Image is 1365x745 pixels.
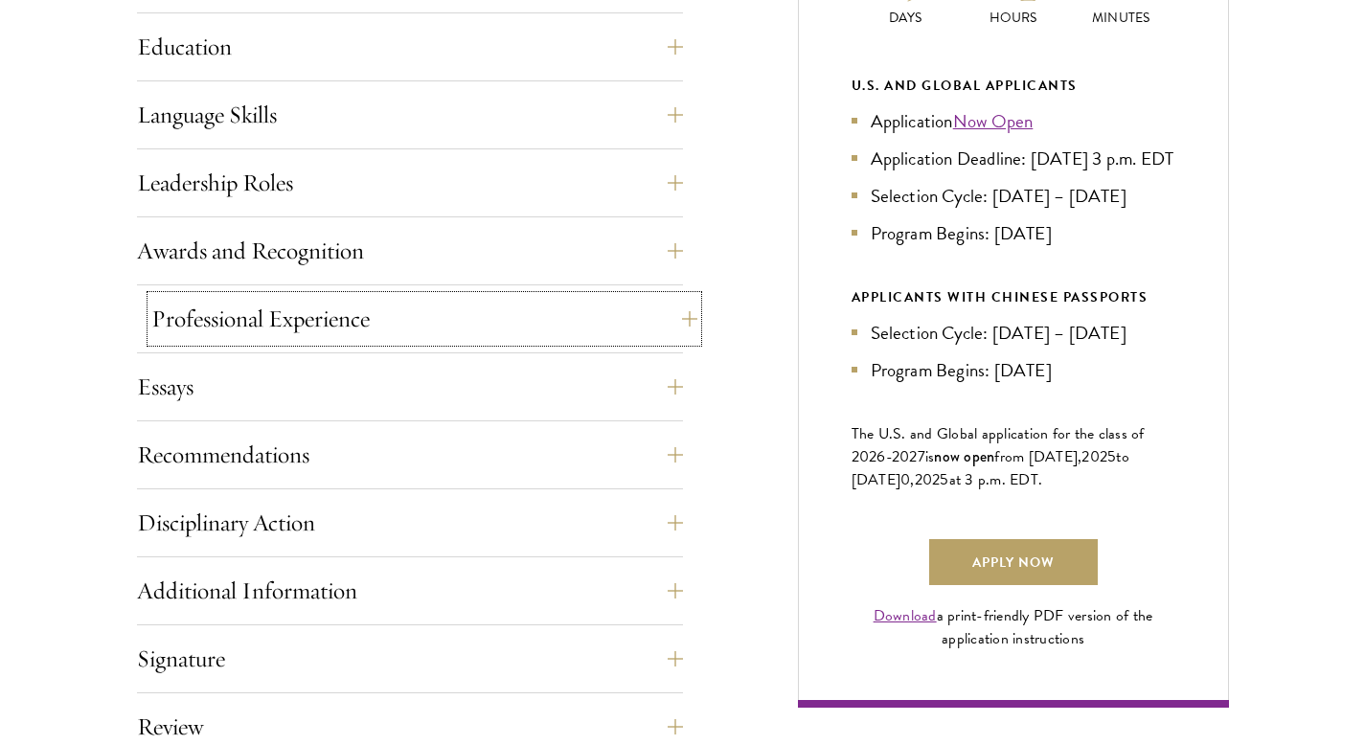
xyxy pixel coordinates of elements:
[940,468,948,491] span: 5
[852,145,1175,172] li: Application Deadline: [DATE] 3 p.m. EDT
[925,445,935,468] span: is
[852,8,960,28] p: Days
[852,356,1175,384] li: Program Begins: [DATE]
[137,636,683,682] button: Signature
[137,228,683,274] button: Awards and Recognition
[886,445,918,468] span: -202
[137,160,683,206] button: Leadership Roles
[1067,8,1175,28] p: Minutes
[852,319,1175,347] li: Selection Cycle: [DATE] – [DATE]
[852,107,1175,135] li: Application
[1081,445,1107,468] span: 202
[137,432,683,478] button: Recommendations
[915,468,941,491] span: 202
[874,604,937,627] a: Download
[852,219,1175,247] li: Program Begins: [DATE]
[852,445,1129,491] span: to [DATE]
[852,422,1145,468] span: The U.S. and Global application for the class of 202
[900,468,910,491] span: 0
[137,568,683,614] button: Additional Information
[852,285,1175,309] div: APPLICANTS WITH CHINESE PASSPORTS
[918,445,925,468] span: 7
[953,107,1034,135] a: Now Open
[137,24,683,70] button: Education
[910,468,914,491] span: ,
[852,604,1175,650] div: a print-friendly PDF version of the application instructions
[852,182,1175,210] li: Selection Cycle: [DATE] – [DATE]
[137,364,683,410] button: Essays
[137,92,683,138] button: Language Skills
[852,74,1175,98] div: U.S. and Global Applicants
[1107,445,1116,468] span: 5
[994,445,1081,468] span: from [DATE],
[949,468,1043,491] span: at 3 p.m. EDT.
[876,445,885,468] span: 6
[959,8,1067,28] p: Hours
[151,296,697,342] button: Professional Experience
[137,500,683,546] button: Disciplinary Action
[929,539,1098,585] a: Apply Now
[934,445,994,467] span: now open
